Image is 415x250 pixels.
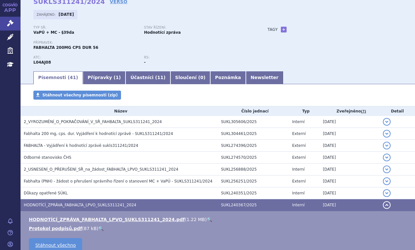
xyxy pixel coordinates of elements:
[383,142,391,149] button: detail
[320,140,380,152] td: [DATE]
[383,154,391,161] button: detail
[33,45,98,50] span: FABHALTA 200MG CPS DUR 56
[24,143,138,148] span: FABHALTA - Vyjádření k hodnotící zprávě sukls311241/2024
[320,175,380,187] td: [DATE]
[24,203,136,207] span: HODNOTÍCÍ_ZPRÁVA_FABHALTA_LPVO_SUKLS311241_2024
[320,106,380,116] th: Zveřejněno
[33,60,51,65] strong: IPTAKOPAN
[218,164,289,175] td: SUKL256888/2025
[320,116,380,128] td: [DATE]
[292,179,306,183] span: Externí
[320,164,380,175] td: [DATE]
[383,118,391,126] button: detail
[200,75,203,80] span: 0
[292,203,305,207] span: Interní
[289,106,320,116] th: Typ
[218,140,289,152] td: SUKL274396/2025
[21,106,218,116] th: Název
[33,71,83,84] a: Písemnosti (41)
[33,41,255,45] p: Přípravek:
[98,226,104,231] a: 🔍
[218,152,289,164] td: SUKL274570/2025
[144,30,181,35] strong: Hodnotící zpráva
[170,71,210,84] a: Sloučení (0)
[246,71,283,84] a: Newsletter
[292,143,306,148] span: Externí
[218,175,289,187] td: SUKL256251/2025
[186,217,205,222] span: 1.22 MB
[292,167,305,172] span: Interní
[210,71,246,84] a: Poznámka
[29,217,185,222] a: HODNOTÍCÍ_ZPRÁVA_FABHALTA_LPVO_SUKLS311241_2024.pdf
[24,131,173,136] span: Fabhalta 200 mg, cps. dur. Vyjádření k hodnotící zprávě - SUKLS311241/2024
[24,120,162,124] span: 2_VYROZUMĚNÍ_O_POKRAČOVÁNÍ_V_SŘ_FAHBALTA_SUKLS311241_2024
[361,109,366,114] abbr: (?)
[33,56,138,59] p: ATC:
[292,191,305,195] span: Interní
[33,91,121,100] a: Stáhnout všechny písemnosti (zip)
[218,116,289,128] td: SUKL305606/2025
[83,71,125,84] a: Přípravky (1)
[383,189,391,197] button: detail
[292,131,306,136] span: Externí
[42,93,118,97] span: Stáhnout všechny písemnosti (zip)
[144,60,146,65] strong: -
[24,155,71,160] span: Odborné stanovisko ČHS
[144,26,248,30] p: Stav řízení:
[292,120,305,124] span: Interní
[29,225,409,232] li: ( )
[383,165,391,173] button: detail
[218,106,289,116] th: Číslo jednací
[320,152,380,164] td: [DATE]
[33,26,138,30] p: Typ SŘ:
[157,75,163,80] span: 11
[70,75,76,80] span: 41
[281,27,287,32] a: +
[218,199,289,211] td: SUKL240367/2025
[218,128,289,140] td: SUKL304461/2025
[320,187,380,199] td: [DATE]
[207,217,212,222] a: 🔍
[267,26,278,33] h3: Tagy
[24,191,68,195] span: Důkazy opatřené SÚKL
[292,155,306,160] span: Externí
[59,12,74,17] strong: [DATE]
[218,187,289,199] td: SUKL240351/2025
[29,226,82,231] a: Protokol podpisů.pdf
[33,30,74,35] strong: VaPÚ + MC - §39da
[383,177,391,185] button: detail
[320,128,380,140] td: [DATE]
[383,130,391,138] button: detail
[380,106,415,116] th: Detail
[24,179,212,183] span: Fabhalta (PNH) - žádost o přerušení správního řízení o stanovení MC + VaPÚ - SUKLS311241/2024
[37,12,57,17] span: Zahájeno:
[383,201,391,209] button: detail
[29,216,409,223] li: ( )
[320,199,380,211] td: [DATE]
[24,167,178,172] span: 2_USNESENÍ_O_PŘERUŠENÍ_SŘ_na_žádost_FABHALTA_LPVO_SUKLS311241_2024
[125,71,170,84] a: Účastníci (11)
[84,226,97,231] span: 87 kB
[144,56,248,59] p: RS:
[116,75,119,80] span: 1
